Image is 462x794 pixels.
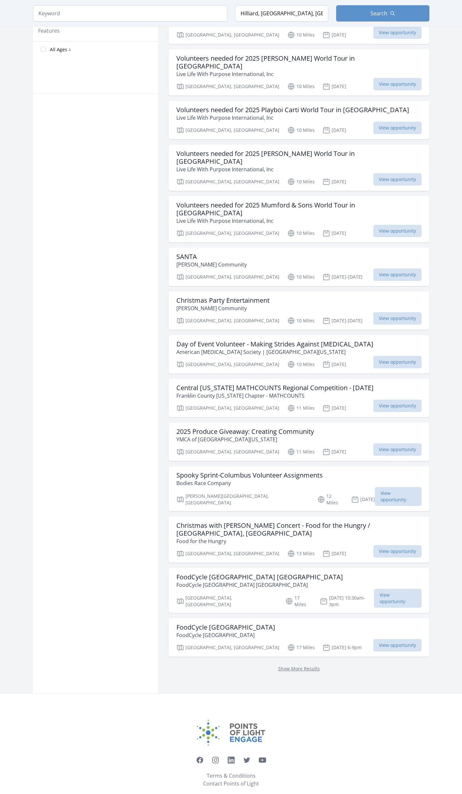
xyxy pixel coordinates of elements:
p: [DATE] [322,448,346,456]
p: [GEOGRAPHIC_DATA], [GEOGRAPHIC_DATA] [176,126,279,134]
p: [DATE] [322,178,346,186]
h3: FoodCycle [GEOGRAPHIC_DATA] [GEOGRAPHIC_DATA] [176,573,343,581]
p: 12 Miles [317,493,343,506]
p: [DATE] [322,126,346,134]
span: View opportunity [373,26,422,39]
p: [GEOGRAPHIC_DATA], [GEOGRAPHIC_DATA] [176,595,277,608]
h3: SANTA [176,253,247,261]
p: [DATE] [322,229,346,237]
p: 13 Miles [287,550,315,557]
span: View opportunity [375,487,422,506]
span: View opportunity [373,225,422,237]
h3: FoodCycle [GEOGRAPHIC_DATA] [176,623,275,631]
a: Volunteers needed for 2025 Playboi Carti World Tour in [GEOGRAPHIC_DATA] Live Life With Purpose I... [169,101,429,139]
p: [DATE] [322,31,346,39]
p: [GEOGRAPHIC_DATA], [GEOGRAPHIC_DATA] [176,229,279,237]
span: View opportunity [373,312,422,325]
p: [DATE] [351,493,375,506]
p: Franklin County [US_STATE] Chapter - MATHCOUNTS [176,392,374,400]
p: 10 Miles [287,126,315,134]
a: Show More Results [278,665,320,672]
input: Keyword [33,5,227,22]
span: View opportunity [373,443,422,456]
a: Day of Event Volunteer - Making Strides Against [MEDICAL_DATA] American [MEDICAL_DATA] Society | ... [169,335,429,374]
span: View opportunity [374,589,421,608]
h3: Spooky Sprint-Columbus Volunteer Assignments [176,471,323,479]
p: FoodCycle [GEOGRAPHIC_DATA] [GEOGRAPHIC_DATA] [176,581,343,589]
p: [DATE]-[DATE] [322,273,363,281]
a: FoodCycle [GEOGRAPHIC_DATA] [GEOGRAPHIC_DATA] FoodCycle [GEOGRAPHIC_DATA] [GEOGRAPHIC_DATA] [GEOG... [169,568,429,613]
p: [GEOGRAPHIC_DATA], [GEOGRAPHIC_DATA] [176,317,279,325]
p: 11 Miles [287,448,315,456]
p: [GEOGRAPHIC_DATA], [GEOGRAPHIC_DATA] [176,31,279,39]
input: Location [235,5,328,22]
a: Central [US_STATE] MATHCOUNTS Regional Competition - [DATE] Franklin County [US_STATE] Chapter - ... [169,379,429,417]
a: Spooky Sprint-Columbus Volunteer Assignments Bodies Race Company [PERSON_NAME][GEOGRAPHIC_DATA], ... [169,466,429,511]
h3: Volunteers needed for 2025 Mumford & Sons World Tour in [GEOGRAPHIC_DATA] [176,201,422,217]
p: [DATE] 10:30am-3pm [320,595,374,608]
h3: Volunteers needed for 2025 [PERSON_NAME] World Tour in [GEOGRAPHIC_DATA] [176,150,422,165]
p: [DATE] 6-9pm [322,644,362,651]
p: 10 Miles [287,83,315,90]
h3: Volunteers needed for 2025 [PERSON_NAME] World Tour in [GEOGRAPHIC_DATA] [176,54,422,70]
input: All Ages 4 [41,47,46,52]
p: Live Life With Purpose International, Inc [176,217,422,225]
a: Volunteers needed for 2025 [PERSON_NAME] World Tour in [GEOGRAPHIC_DATA] Live Life With Purpose I... [169,145,429,191]
a: FoodCycle [GEOGRAPHIC_DATA] FoodCycle [GEOGRAPHIC_DATA] [GEOGRAPHIC_DATA], [GEOGRAPHIC_DATA] 17 M... [169,618,429,657]
button: Search [336,5,429,22]
p: [GEOGRAPHIC_DATA], [GEOGRAPHIC_DATA] [176,550,279,557]
a: Christmas with [PERSON_NAME] Concert - Food for the Hungry / [GEOGRAPHIC_DATA], [GEOGRAPHIC_DATA]... [169,516,429,563]
span: View opportunity [373,400,422,412]
p: [DATE] [322,550,346,557]
p: [GEOGRAPHIC_DATA], [GEOGRAPHIC_DATA] [176,360,279,368]
p: [GEOGRAPHIC_DATA], [GEOGRAPHIC_DATA] [176,448,279,456]
a: 2025 Produce Giveaway: Creating Community YMCA of [GEOGRAPHIC_DATA][US_STATE] [GEOGRAPHIC_DATA], ... [169,422,429,461]
h3: Volunteers needed for 2025 Playboi Carti World Tour in [GEOGRAPHIC_DATA] [176,106,409,114]
p: [PERSON_NAME][GEOGRAPHIC_DATA], [GEOGRAPHIC_DATA] [176,493,309,506]
p: [PERSON_NAME] Community [176,261,247,268]
span: View opportunity [373,122,422,134]
span: All Ages [50,46,67,53]
a: Christmas Party Entertainment [PERSON_NAME] Community [GEOGRAPHIC_DATA], [GEOGRAPHIC_DATA] 10 Mil... [169,291,429,330]
p: [PERSON_NAME] Community [176,304,270,312]
p: Live Life With Purpose International, Inc [176,165,422,173]
p: American [MEDICAL_DATA] Society | [GEOGRAPHIC_DATA][US_STATE] [176,348,373,356]
p: Live Life With Purpose International, Inc [176,70,422,78]
p: [GEOGRAPHIC_DATA], [GEOGRAPHIC_DATA] [176,83,279,90]
p: Live Life With Purpose International, Inc [176,114,409,122]
a: SANTA [PERSON_NAME] Community [GEOGRAPHIC_DATA], [GEOGRAPHIC_DATA] 10 Miles [DATE]-[DATE] View op... [169,248,429,286]
span: View opportunity [373,78,422,90]
p: 10 Miles [287,317,315,325]
p: [DATE] [322,83,346,90]
p: [GEOGRAPHIC_DATA], [GEOGRAPHIC_DATA] [176,404,279,412]
p: [GEOGRAPHIC_DATA], [GEOGRAPHIC_DATA] [176,178,279,186]
span: View opportunity [373,268,422,281]
h3: Christmas with [PERSON_NAME] Concert - Food for the Hungry / [GEOGRAPHIC_DATA], [GEOGRAPHIC_DATA] [176,522,422,537]
p: Food for the Hungry [176,537,422,545]
p: [DATE]-[DATE] [322,317,363,325]
span: View opportunity [373,639,422,651]
p: [GEOGRAPHIC_DATA], [GEOGRAPHIC_DATA] [176,273,279,281]
p: Bodies Race Company [176,479,323,487]
span: Search [370,9,387,17]
p: YMCA of [GEOGRAPHIC_DATA][US_STATE] [176,435,314,443]
span: 4 [68,47,71,53]
span: View opportunity [373,173,422,186]
span: View opportunity [373,356,422,368]
legend: Features [38,27,60,35]
a: Terms & Conditions [207,772,256,780]
img: Points of Light Engage [197,720,265,746]
p: [DATE] [322,360,346,368]
a: Contact Points of Light [203,780,259,787]
p: 10 Miles [287,229,315,237]
p: 17 Miles [287,644,315,651]
p: 10 Miles [287,273,315,281]
p: 11 Miles [287,404,315,412]
a: Volunteers needed for 2025 [PERSON_NAME] World Tour in [GEOGRAPHIC_DATA] Live Life With Purpose I... [169,49,429,96]
a: Volunteers needed for 2025 Mumford & Sons World Tour in [GEOGRAPHIC_DATA] Live Life With Purpose ... [169,196,429,242]
p: 10 Miles [287,360,315,368]
p: [DATE] [322,404,346,412]
h3: Day of Event Volunteer - Making Strides Against [MEDICAL_DATA] [176,340,373,348]
p: 10 Miles [287,31,315,39]
p: FoodCycle [GEOGRAPHIC_DATA] [176,631,275,639]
